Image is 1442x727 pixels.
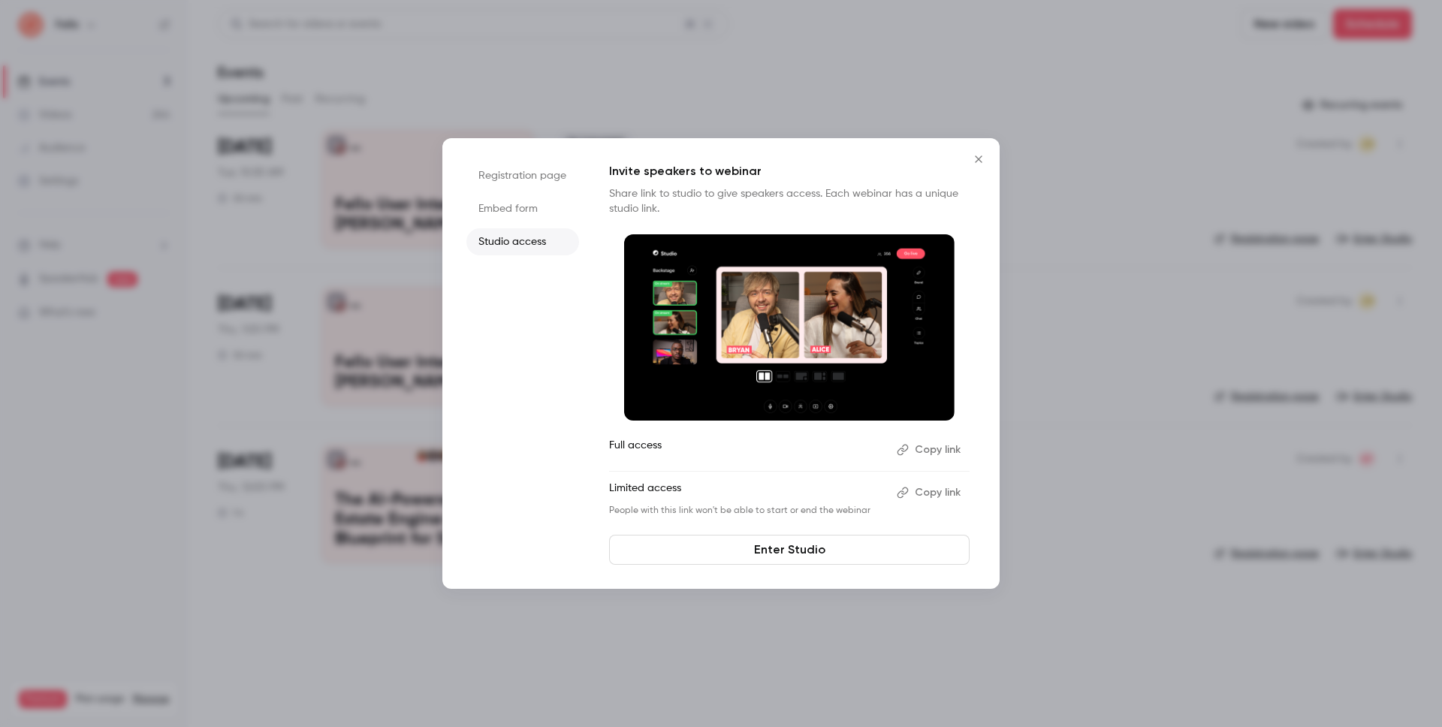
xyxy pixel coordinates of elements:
p: Limited access [609,481,885,505]
button: Copy link [891,481,970,505]
img: Invite speakers to webinar [624,234,955,421]
button: Copy link [891,438,970,462]
li: Embed form [466,195,579,222]
li: Registration page [466,162,579,189]
button: Close [964,144,994,174]
p: People with this link won't be able to start or end the webinar [609,505,885,517]
p: Full access [609,438,885,462]
p: Share link to studio to give speakers access. Each webinar has a unique studio link. [609,186,970,216]
li: Studio access [466,228,579,255]
p: Invite speakers to webinar [609,162,970,180]
a: Enter Studio [609,535,970,565]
